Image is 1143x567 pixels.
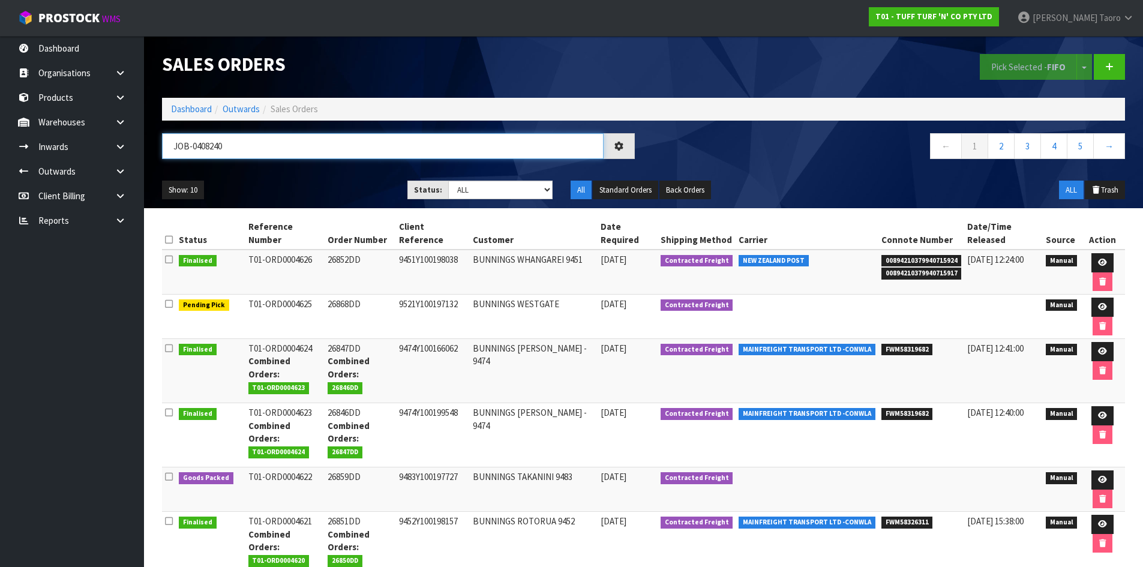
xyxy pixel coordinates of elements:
th: Date Required [598,217,658,250]
th: Order Number [325,217,395,250]
input: Search sales orders [162,133,604,159]
span: Manual [1046,517,1078,529]
span: [DATE] 12:41:00 [967,343,1024,354]
td: BUNNINGS [PERSON_NAME] - 9474 [470,403,598,467]
th: Carrier [736,217,878,250]
button: Show: 10 [162,181,204,200]
a: Dashboard [171,103,212,115]
td: T01-ORD0004624 [245,339,325,403]
span: MAINFREIGHT TRANSPORT LTD -CONWLA [739,517,875,529]
span: FWM58326311 [881,517,933,529]
span: Contracted Freight [661,517,733,529]
button: Back Orders [659,181,711,200]
td: 9451Y100198038 [396,250,470,295]
button: All [571,181,592,200]
a: ← [930,133,962,159]
th: Customer [470,217,598,250]
a: Outwards [223,103,260,115]
strong: Combined Orders: [328,529,370,553]
span: 26846DD [328,382,362,394]
small: WMS [102,13,121,25]
a: 3 [1014,133,1041,159]
span: Taoro [1099,12,1121,23]
strong: Combined Orders: [248,355,290,379]
strong: Combined Orders: [328,355,370,379]
a: → [1093,133,1125,159]
a: 2 [988,133,1015,159]
span: Manual [1046,472,1078,484]
td: BUNNINGS TAKANINI 9483 [470,467,598,512]
td: 26859DD [325,467,395,512]
th: Date/Time Released [964,217,1043,250]
td: 26846DD [325,403,395,467]
strong: T01 - TUFF TURF 'N' CO PTY LTD [875,11,992,22]
span: Finalised [179,255,217,267]
span: Contracted Freight [661,408,733,420]
td: T01-ORD0004623 [245,403,325,467]
button: ALL [1059,181,1084,200]
span: Pending Pick [179,299,229,311]
td: 9474Y100166062 [396,339,470,403]
button: Trash [1085,181,1125,200]
td: BUNNINGS [PERSON_NAME] - 9474 [470,339,598,403]
span: Manual [1046,344,1078,356]
span: Contracted Freight [661,472,733,484]
td: 26847DD [325,339,395,403]
span: MAINFREIGHT TRANSPORT LTD -CONWLA [739,344,875,356]
span: 26850DD [328,555,362,567]
span: 00894210379940715924 [881,255,962,267]
th: Status [176,217,245,250]
span: [DATE] [601,407,626,418]
button: Pick Selected -FIFO [980,54,1077,80]
span: [DATE] 12:24:00 [967,254,1024,265]
td: BUNNINGS WHANGAREI 9451 [470,250,598,295]
td: BUNNINGS WESTGATE [470,295,598,339]
a: T01 - TUFF TURF 'N' CO PTY LTD [869,7,999,26]
span: MAINFREIGHT TRANSPORT LTD -CONWLA [739,408,875,420]
a: 1 [961,133,988,159]
span: [DATE] [601,343,626,354]
span: Manual [1046,255,1078,267]
span: ProStock [38,10,100,26]
td: 9483Y100197727 [396,467,470,512]
img: cube-alt.png [18,10,33,25]
span: FWM58319682 [881,344,933,356]
td: 9521Y100197132 [396,295,470,339]
nav: Page navigation [653,133,1126,163]
span: [DATE] [601,298,626,310]
span: Manual [1046,299,1078,311]
span: Contracted Freight [661,299,733,311]
td: T01-ORD0004626 [245,250,325,295]
td: 9474Y100199548 [396,403,470,467]
span: [DATE] [601,254,626,265]
th: Source [1043,217,1081,250]
span: Finalised [179,344,217,356]
th: Client Reference [396,217,470,250]
th: Shipping Method [658,217,736,250]
td: 26852DD [325,250,395,295]
h1: Sales Orders [162,54,635,74]
span: [DATE] [601,471,626,482]
span: [DATE] [601,515,626,527]
span: NEW ZEALAND POST [739,255,809,267]
strong: Combined Orders: [248,529,290,553]
strong: FIFO [1047,61,1066,73]
th: Connote Number [878,217,965,250]
strong: Combined Orders: [248,420,290,444]
span: [DATE] 12:40:00 [967,407,1024,418]
span: [DATE] 15:38:00 [967,515,1024,527]
th: Reference Number [245,217,325,250]
span: Contracted Freight [661,344,733,356]
a: 4 [1040,133,1067,159]
span: Finalised [179,408,217,420]
strong: Status: [414,185,442,195]
span: Sales Orders [271,103,318,115]
span: T01-ORD0004624 [248,446,310,458]
span: T01-ORD0004623 [248,382,310,394]
span: T01-ORD0004620 [248,555,310,567]
span: FWM58319682 [881,408,933,420]
td: T01-ORD0004622 [245,467,325,512]
td: T01-ORD0004625 [245,295,325,339]
span: 00894210379940715917 [881,268,962,280]
span: Manual [1046,408,1078,420]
